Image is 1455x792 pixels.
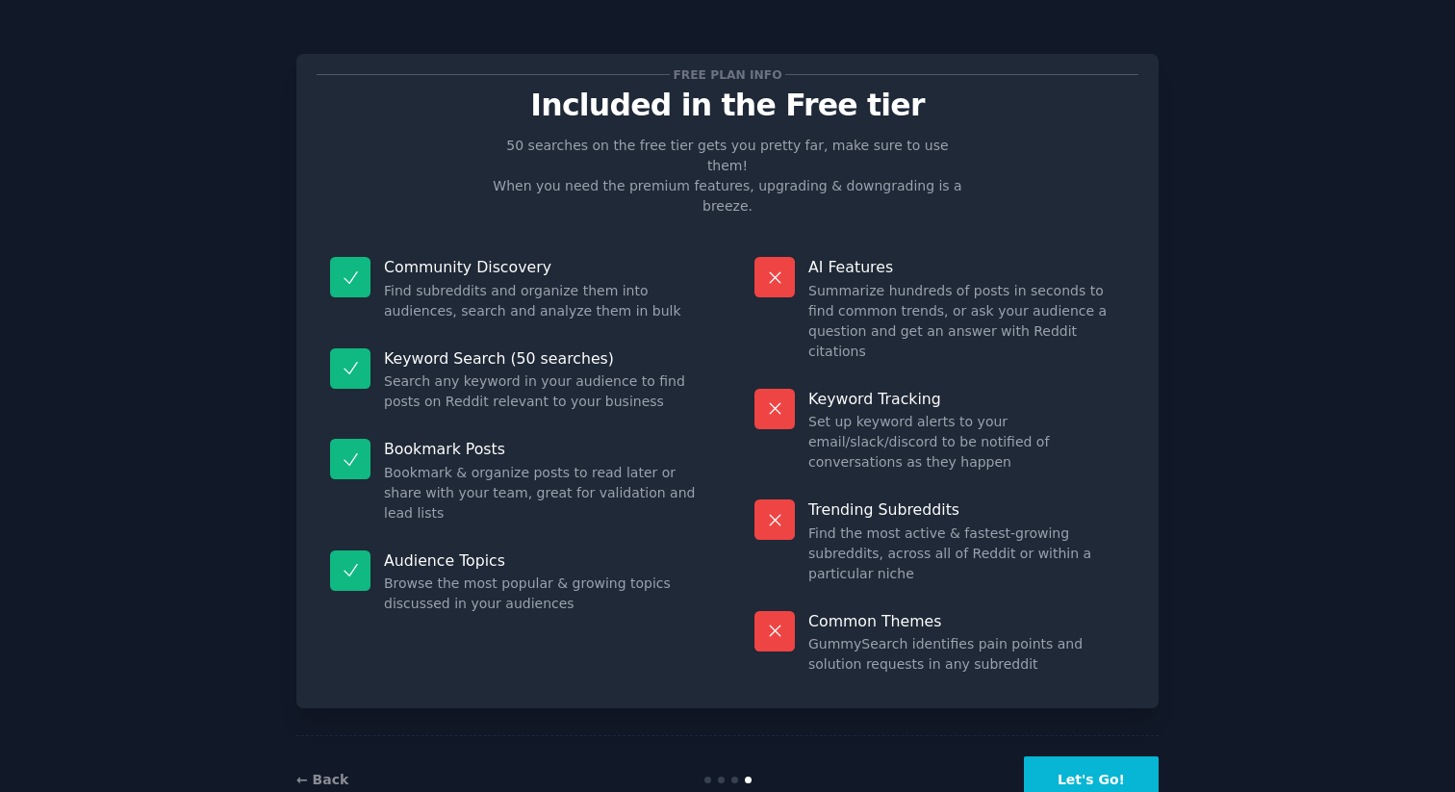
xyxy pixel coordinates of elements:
a: ← Back [296,772,348,787]
p: 50 searches on the free tier gets you pretty far, make sure to use them! When you need the premiu... [485,136,970,217]
dd: Summarize hundreds of posts in seconds to find common trends, or ask your audience a question and... [808,281,1125,362]
dd: Browse the most popular & growing topics discussed in your audiences [384,574,701,614]
p: Included in the Free tier [317,89,1138,122]
p: Common Themes [808,611,1125,631]
span: Free plan info [670,64,785,85]
p: Community Discovery [384,257,701,277]
p: Trending Subreddits [808,499,1125,520]
dd: Find the most active & fastest-growing subreddits, across all of Reddit or within a particular niche [808,524,1125,584]
p: Audience Topics [384,550,701,571]
dd: Bookmark & organize posts to read later or share with your team, great for validation and lead lists [384,463,701,524]
p: Keyword Tracking [808,389,1125,409]
dd: GummySearch identifies pain points and solution requests in any subreddit [808,634,1125,675]
p: AI Features [808,257,1125,277]
dd: Find subreddits and organize them into audiences, search and analyze them in bulk [384,281,701,321]
dd: Set up keyword alerts to your email/slack/discord to be notified of conversations as they happen [808,412,1125,473]
p: Bookmark Posts [384,439,701,459]
p: Keyword Search (50 searches) [384,348,701,369]
dd: Search any keyword in your audience to find posts on Reddit relevant to your business [384,371,701,412]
